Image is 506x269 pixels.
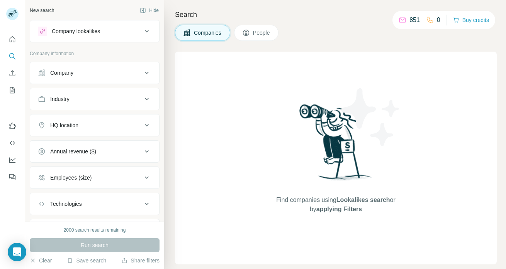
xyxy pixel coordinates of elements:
[409,15,420,25] p: 851
[6,32,19,46] button: Quick start
[67,257,106,264] button: Save search
[296,102,376,188] img: Surfe Illustration - Woman searching with binoculars
[30,116,159,134] button: HQ location
[8,243,26,261] div: Open Intercom Messenger
[30,221,159,239] button: Keywords
[50,121,78,129] div: HQ location
[50,69,73,77] div: Company
[6,136,19,150] button: Use Surfe API
[50,95,70,103] div: Industry
[336,197,390,203] span: Lookalikes search
[6,119,19,133] button: Use Surfe on LinkedIn
[50,148,96,155] div: Annual revenue ($)
[6,83,19,97] button: My lists
[30,64,159,82] button: Company
[30,50,160,57] p: Company information
[6,153,19,167] button: Dashboard
[316,206,362,212] span: applying Filters
[30,195,159,213] button: Technologies
[453,15,489,25] button: Buy credits
[50,174,92,182] div: Employees (size)
[175,9,497,20] h4: Search
[64,227,126,234] div: 2000 search results remaining
[30,257,52,264] button: Clear
[30,168,159,187] button: Employees (size)
[30,7,54,14] div: New search
[52,27,100,35] div: Company lookalikes
[30,142,159,161] button: Annual revenue ($)
[274,195,397,214] span: Find companies using or by
[6,49,19,63] button: Search
[437,15,440,25] p: 0
[134,5,164,16] button: Hide
[30,22,159,40] button: Company lookalikes
[194,29,222,37] span: Companies
[30,90,159,108] button: Industry
[6,66,19,80] button: Enrich CSV
[253,29,271,37] span: People
[50,200,82,208] div: Technologies
[121,257,160,264] button: Share filters
[336,82,406,152] img: Surfe Illustration - Stars
[6,170,19,184] button: Feedback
